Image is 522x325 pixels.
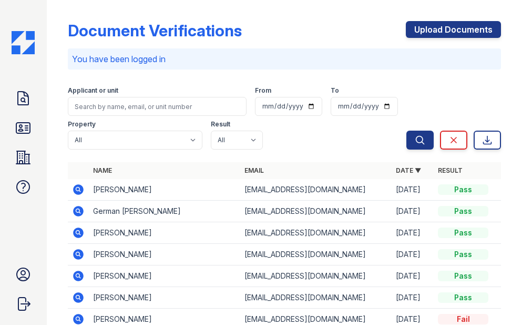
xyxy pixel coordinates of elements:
[406,21,501,38] a: Upload Documents
[68,120,96,129] label: Property
[240,222,392,244] td: [EMAIL_ADDRESS][DOMAIN_NAME]
[438,206,488,216] div: Pass
[396,166,421,174] a: Date ▼
[89,287,240,309] td: [PERSON_NAME]
[392,222,434,244] td: [DATE]
[438,314,488,324] div: Fail
[89,222,240,244] td: [PERSON_NAME]
[68,86,118,95] label: Applicant or unit
[392,179,434,201] td: [DATE]
[438,228,488,238] div: Pass
[438,271,488,281] div: Pass
[211,120,230,129] label: Result
[68,97,247,116] input: Search by name, email, or unit number
[438,184,488,195] div: Pass
[68,21,242,40] div: Document Verifications
[89,179,240,201] td: [PERSON_NAME]
[93,166,112,174] a: Name
[438,166,463,174] a: Result
[240,201,392,222] td: [EMAIL_ADDRESS][DOMAIN_NAME]
[392,201,434,222] td: [DATE]
[240,244,392,265] td: [EMAIL_ADDRESS][DOMAIN_NAME]
[244,166,264,174] a: Email
[438,292,488,303] div: Pass
[89,244,240,265] td: [PERSON_NAME]
[331,86,339,95] label: To
[240,265,392,287] td: [EMAIL_ADDRESS][DOMAIN_NAME]
[392,244,434,265] td: [DATE]
[392,287,434,309] td: [DATE]
[89,265,240,287] td: [PERSON_NAME]
[438,249,488,260] div: Pass
[12,31,35,54] img: CE_Icon_Blue-c292c112584629df590d857e76928e9f676e5b41ef8f769ba2f05ee15b207248.png
[89,201,240,222] td: German [PERSON_NAME]
[240,179,392,201] td: [EMAIL_ADDRESS][DOMAIN_NAME]
[392,265,434,287] td: [DATE]
[72,53,497,65] p: You have been logged in
[255,86,271,95] label: From
[240,287,392,309] td: [EMAIL_ADDRESS][DOMAIN_NAME]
